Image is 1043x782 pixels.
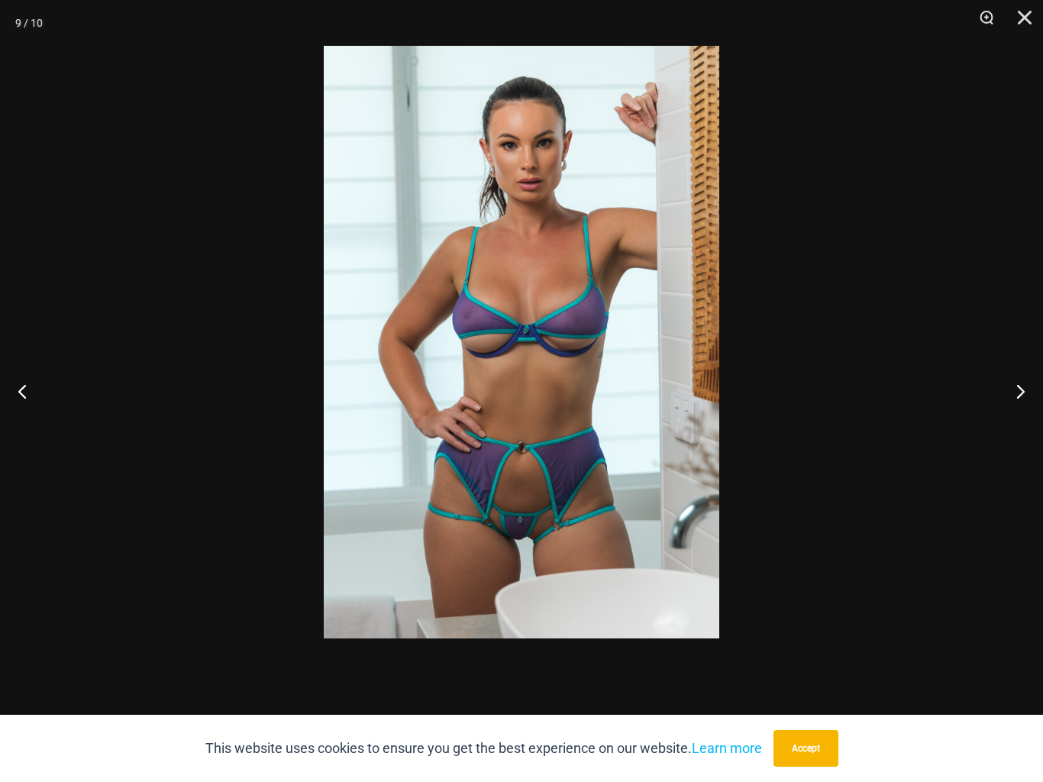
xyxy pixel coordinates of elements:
a: Learn more [692,740,762,756]
img: Dangers Kiss Violet Seas 1060 Bra 611 Micro 1760 Garter 01 [324,46,719,638]
p: This website uses cookies to ensure you get the best experience on our website. [205,737,762,760]
button: Next [986,353,1043,429]
div: 9 / 10 [15,11,43,34]
button: Accept [773,730,838,767]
